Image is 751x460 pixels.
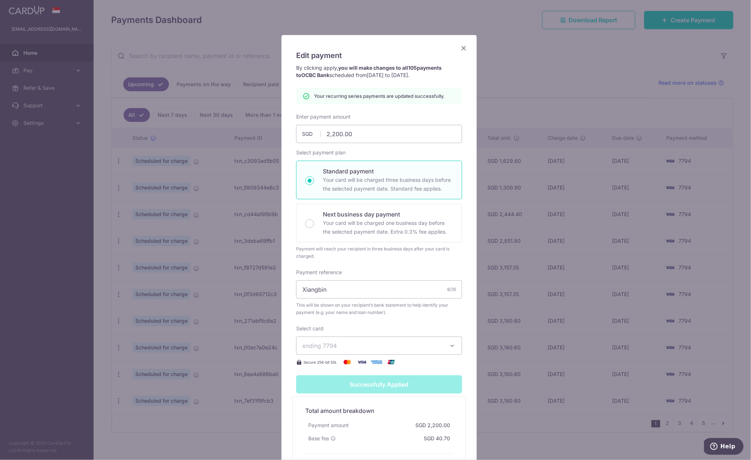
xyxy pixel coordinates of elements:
[355,358,369,367] img: Visa
[421,432,453,445] div: SGD 40.70
[305,419,352,432] div: Payment amount
[296,149,346,156] label: Select payment plan
[303,359,337,365] span: Secure 256-bit SSL
[408,65,417,71] span: 105
[367,72,408,78] span: [DATE] to [DATE]
[314,92,445,100] p: Your recurring series payments are updated successfully.
[296,269,342,276] label: Payment reference
[305,406,453,415] h5: Total amount breakdown
[323,176,453,193] p: Your card will be charged three business days before the selected payment date. Standard fee appl...
[323,210,453,219] p: Next business day payment
[447,286,456,293] div: 8/35
[308,435,329,442] span: Base fee
[704,438,744,456] iframe: Opens a widget where you can find more information
[340,358,355,367] img: Mastercard
[296,65,442,78] strong: you will make changes to all payments to
[296,245,462,260] div: Payment will reach your recipient in three business days after your card is charged.
[296,113,351,120] label: Enter payment amount
[296,302,462,316] span: This will be shown on your recipient’s bank statement to help identify your payment (e.g. your na...
[369,358,384,367] img: American Express
[384,358,399,367] img: UnionPay
[296,125,462,143] input: 0.00
[412,419,453,432] div: SGD 2,200.00
[296,50,462,61] h5: Edit payment
[296,337,462,355] button: ending 7794
[323,167,453,176] p: Standard payment
[302,342,337,349] span: ending 7794
[301,72,329,78] span: OCBC Bank
[302,130,321,138] span: SGD
[459,44,468,53] button: Close
[323,219,453,236] p: Your card will be charged one business day before the selected payment date. Extra 0.3% fee applies.
[296,64,462,79] p: By clicking apply, scheduled from .
[296,325,324,332] label: Select card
